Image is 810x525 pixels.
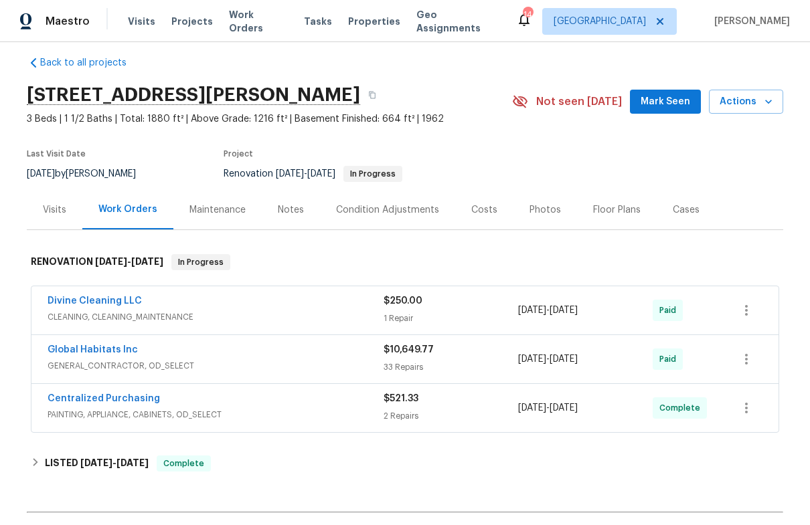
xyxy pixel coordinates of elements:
[158,457,210,470] span: Complete
[720,94,773,110] span: Actions
[523,8,532,21] div: 14
[384,296,422,306] span: $250.00
[518,401,578,415] span: -
[659,352,681,366] span: Paid
[48,345,138,354] a: Global Habitats Inc
[189,203,246,217] div: Maintenance
[709,15,790,28] span: [PERSON_NAME]
[518,352,578,366] span: -
[27,56,155,70] a: Back to all projects
[48,394,160,403] a: Centralized Purchasing
[550,306,578,315] span: [DATE]
[536,95,622,108] span: Not seen [DATE]
[630,90,701,114] button: Mark Seen
[276,169,304,179] span: [DATE]
[673,203,700,217] div: Cases
[307,169,335,179] span: [DATE]
[173,255,229,269] span: In Progress
[348,15,400,28] span: Properties
[128,15,155,28] span: Visits
[518,304,578,317] span: -
[131,257,163,266] span: [DATE]
[95,257,163,266] span: -
[45,455,149,471] h6: LISTED
[530,203,561,217] div: Photos
[550,403,578,413] span: [DATE]
[518,354,546,364] span: [DATE]
[224,169,402,179] span: Renovation
[550,354,578,364] span: [DATE]
[384,409,518,423] div: 2 Repairs
[48,296,142,306] a: Divine Cleaning LLC
[518,403,546,413] span: [DATE]
[276,169,335,179] span: -
[171,15,213,28] span: Projects
[384,394,418,403] span: $521.33
[360,83,384,107] button: Copy Address
[27,241,783,284] div: RENOVATION [DATE]-[DATE]In Progress
[593,203,641,217] div: Floor Plans
[709,90,783,114] button: Actions
[384,345,434,354] span: $10,649.77
[659,401,706,415] span: Complete
[27,150,86,158] span: Last Visit Date
[27,447,783,480] div: LISTED [DATE]-[DATE]Complete
[554,15,646,28] span: [GEOGRAPHIC_DATA]
[48,408,384,421] span: PAINTING, APPLIANCE, CABINETS, OD_SELECT
[229,8,288,35] span: Work Orders
[116,458,149,467] span: [DATE]
[641,94,690,110] span: Mark Seen
[384,360,518,374] div: 33 Repairs
[46,15,90,28] span: Maestro
[95,257,127,266] span: [DATE]
[416,8,500,35] span: Geo Assignments
[224,150,253,158] span: Project
[48,359,384,373] span: GENERAL_CONTRACTOR, OD_SELECT
[659,304,681,317] span: Paid
[27,112,512,126] span: 3 Beds | 1 1/2 Baths | Total: 1880 ft² | Above Grade: 1216 ft² | Basement Finished: 664 ft² | 1962
[48,310,384,324] span: CLEANING, CLEANING_MAINTENANCE
[27,166,152,182] div: by [PERSON_NAME]
[80,458,149,467] span: -
[31,254,163,270] h6: RENOVATION
[304,17,332,26] span: Tasks
[43,203,66,217] div: Visits
[80,458,112,467] span: [DATE]
[278,203,304,217] div: Notes
[98,203,157,216] div: Work Orders
[336,203,439,217] div: Condition Adjustments
[471,203,497,217] div: Costs
[518,306,546,315] span: [DATE]
[27,169,55,179] span: [DATE]
[345,170,401,178] span: In Progress
[384,312,518,325] div: 1 Repair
